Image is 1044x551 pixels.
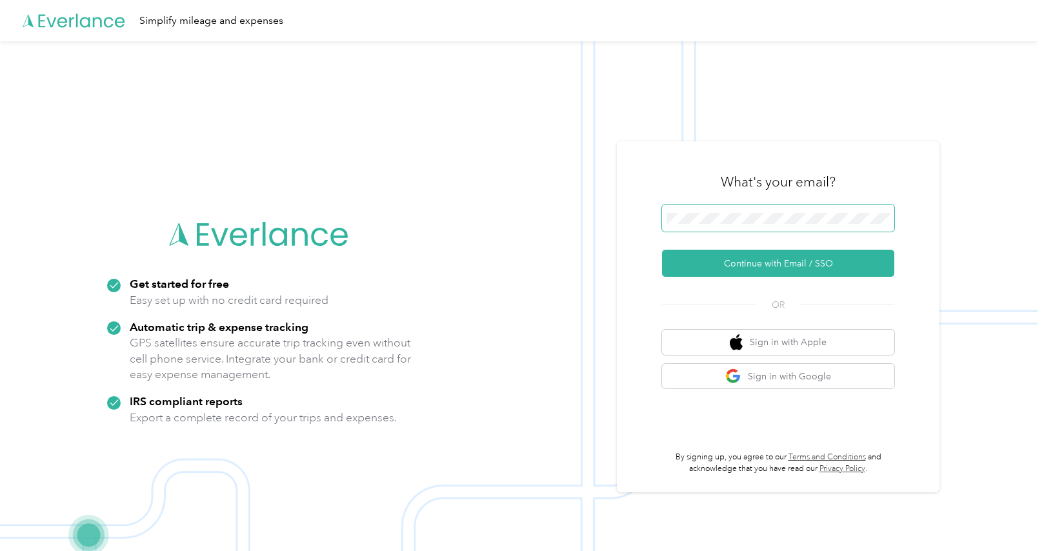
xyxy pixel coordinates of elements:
[130,320,308,334] strong: Automatic trip & expense tracking
[662,330,894,355] button: apple logoSign in with Apple
[721,173,836,191] h3: What's your email?
[130,277,229,290] strong: Get started for free
[756,298,801,312] span: OR
[130,394,243,408] strong: IRS compliant reports
[139,13,283,29] div: Simplify mileage and expenses
[662,250,894,277] button: Continue with Email / SSO
[130,292,328,308] p: Easy set up with no credit card required
[130,410,397,426] p: Export a complete record of your trips and expenses.
[662,364,894,389] button: google logoSign in with Google
[725,368,741,385] img: google logo
[662,452,894,474] p: By signing up, you agree to our and acknowledge that you have read our .
[730,334,743,350] img: apple logo
[788,452,866,462] a: Terms and Conditions
[819,464,865,474] a: Privacy Policy
[130,335,412,383] p: GPS satellites ensure accurate trip tracking even without cell phone service. Integrate your bank...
